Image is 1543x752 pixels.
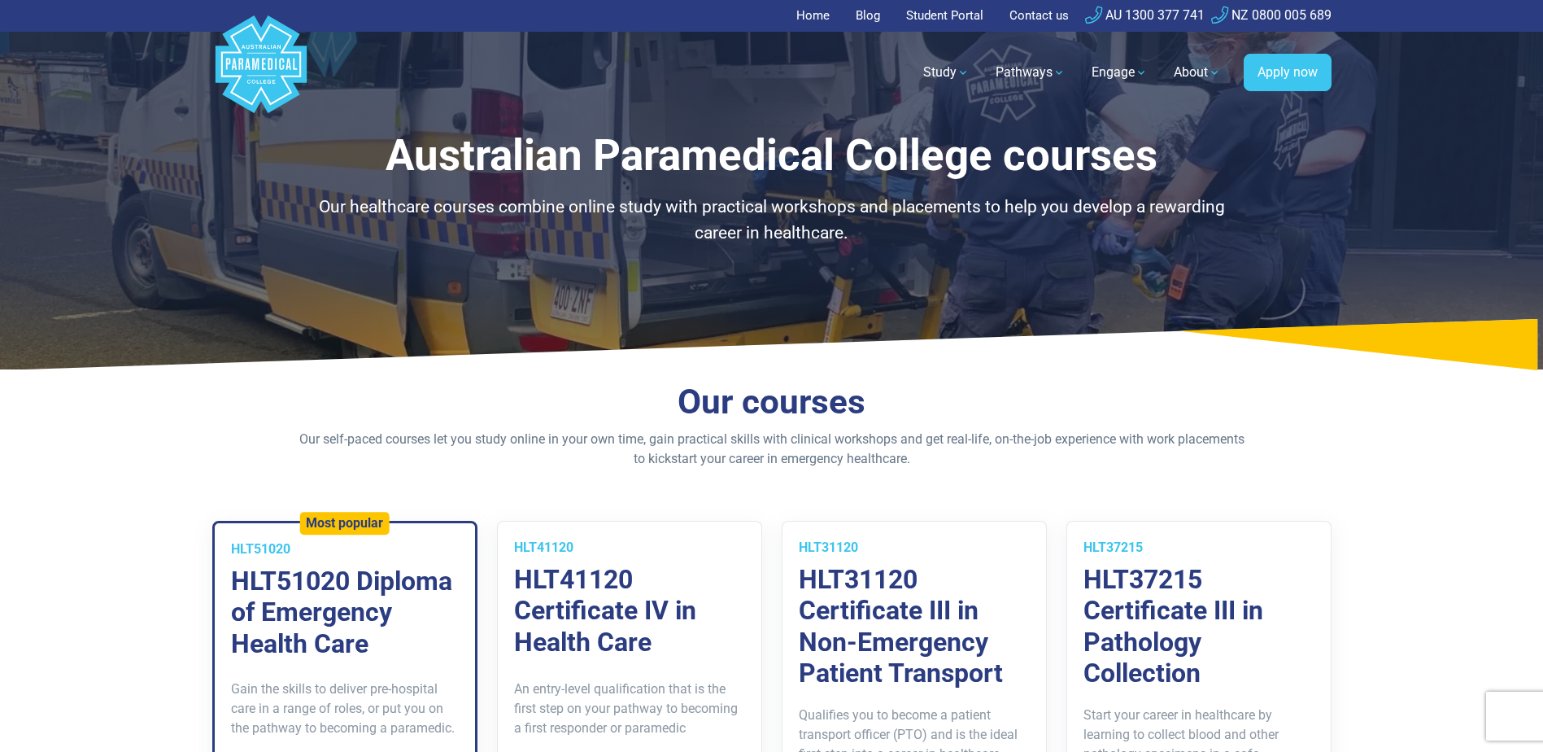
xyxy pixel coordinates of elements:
[231,566,459,659] h3: HLT51020 Diploma of Emergency Health Care
[212,32,310,114] a: Australian Paramedical College
[514,680,745,738] p: An entry-level qualification that is the first step on your pathway to becoming a first responder...
[1211,7,1332,23] a: NZ 0800 005 689
[296,130,1248,181] h1: Australian Paramedical College courses
[514,540,573,555] span: HLT41120
[913,50,979,95] a: Study
[799,540,858,555] span: HLT31120
[306,515,383,531] h5: Most popular
[1083,564,1314,689] h3: HLT37215 Certificate III in Pathology Collection
[296,195,1248,246] p: Our healthcare courses combine online study with practical workshops and placements to help you d...
[1244,54,1332,91] a: Apply now
[1085,7,1205,23] a: AU 1300 377 741
[1082,50,1157,95] a: Engage
[296,382,1248,423] h2: Our courses
[799,564,1030,689] h3: HLT31120 Certificate III in Non-Emergency Patient Transport
[1083,540,1143,555] span: HLT37215
[986,50,1075,95] a: Pathways
[296,430,1248,469] p: Our self-paced courses let you study online in your own time, gain practical skills with clinical...
[1164,50,1231,95] a: About
[231,680,459,738] p: Gain the skills to deliver pre-hospital care in a range of roles, or put you on the pathway to be...
[231,541,290,557] span: HLT51020
[514,564,745,658] h3: HLT41120 Certificate IV in Health Care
